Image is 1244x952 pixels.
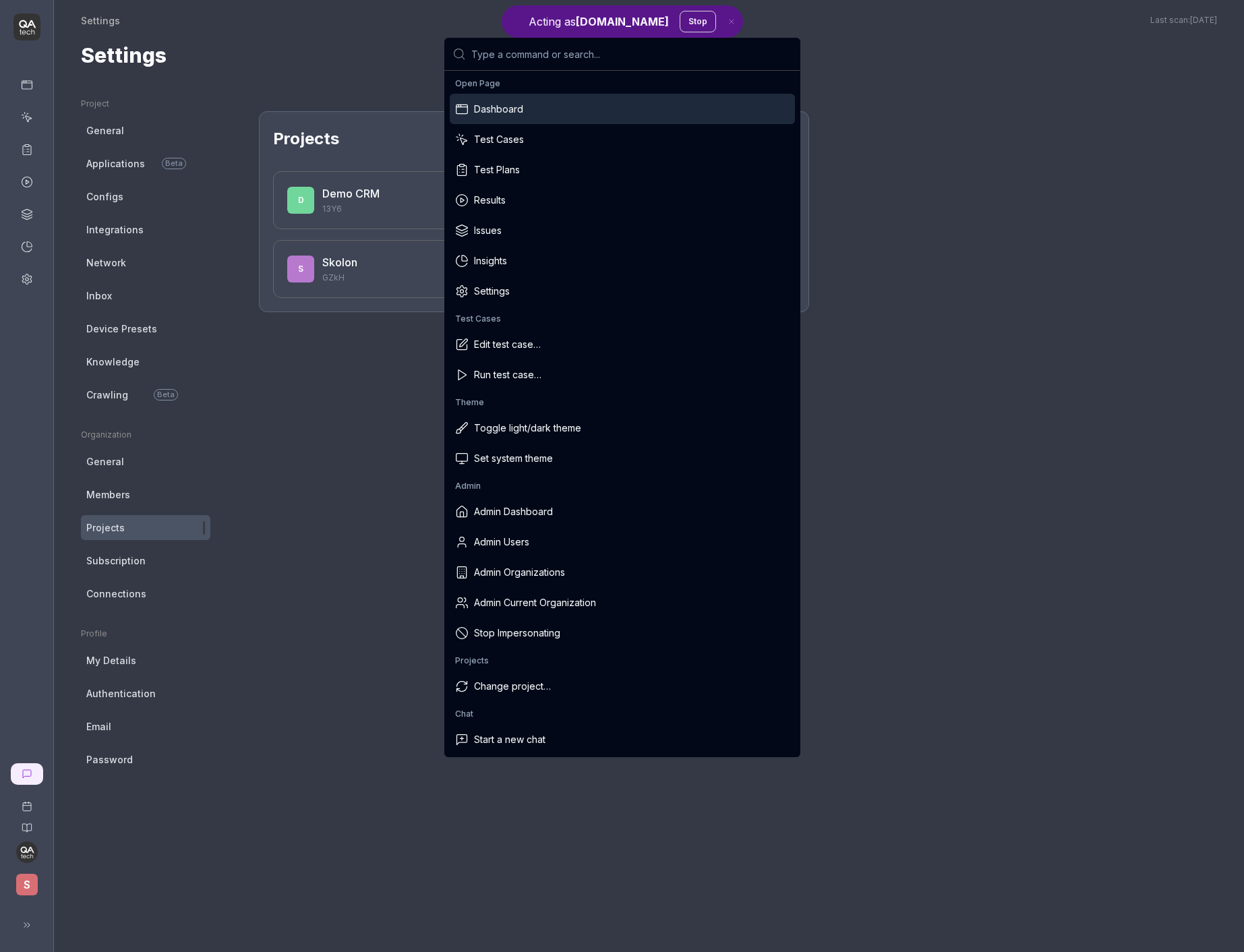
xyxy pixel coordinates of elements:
div: Dashboard [450,94,795,124]
div: Issues [450,215,795,245]
div: Edit test case… [450,329,795,359]
button: Stop [680,11,716,32]
div: Open Page [450,73,795,94]
div: Run test case… [450,359,795,390]
div: Admin Users [450,527,795,557]
div: Admin Organizations [450,557,795,587]
div: Start a new chat [450,724,795,754]
div: Chat [450,704,795,724]
div: Suggestions [444,71,800,757]
div: Change project… [450,671,795,701]
div: Admin [450,476,795,496]
div: Insights [450,245,795,276]
div: Toggle light/dark theme [450,413,795,443]
div: Results [450,185,795,215]
div: Admin Dashboard [450,496,795,527]
div: Test Cases [450,309,795,329]
div: Projects [450,651,795,671]
div: Test Cases [450,124,795,154]
div: Test Plans [450,154,795,185]
div: Stop Impersonating [450,618,795,648]
div: Theme [450,392,795,413]
div: Admin Current Organization [450,587,795,618]
div: Settings [450,276,795,306]
input: Type a command or search... [471,38,792,70]
div: Set system theme [450,443,795,473]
